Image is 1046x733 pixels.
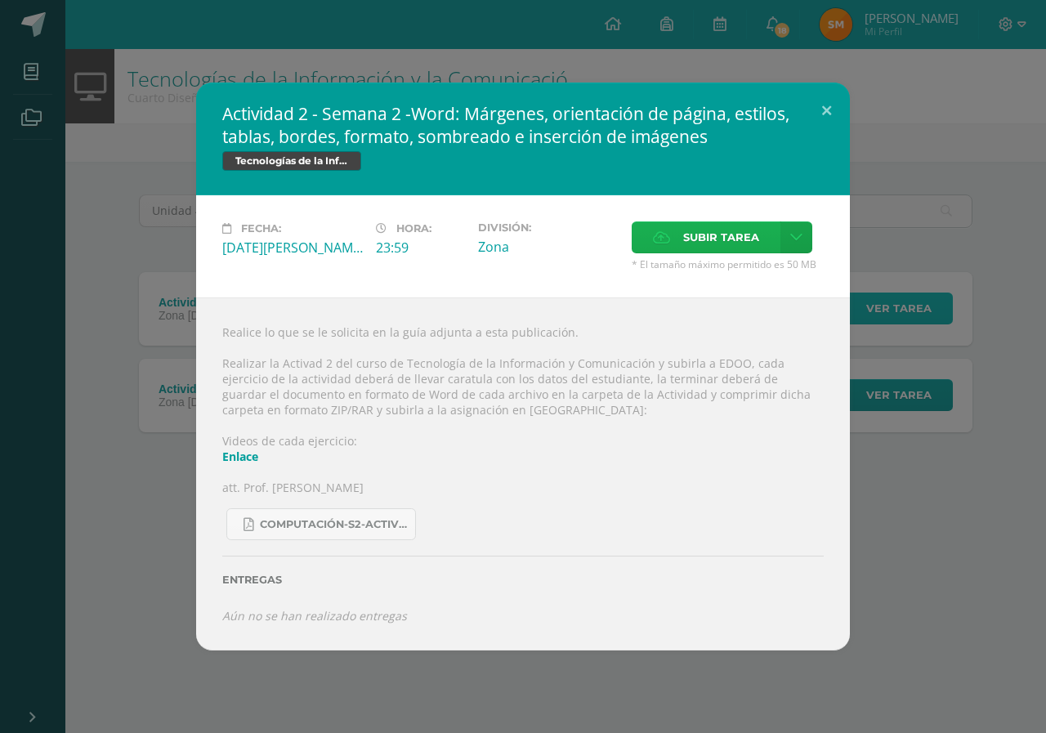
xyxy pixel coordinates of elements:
[222,151,361,171] span: Tecnologías de la Información y la Comunicación 4
[196,297,850,650] div: Realice lo que se le solicita en la guía adjunta a esta publicación. Realizar la Activad 2 del cu...
[222,449,258,464] a: Enlace
[478,238,619,256] div: Zona
[632,257,824,271] span: * El tamaño máximo permitido es 50 MB
[241,222,281,235] span: Fecha:
[260,518,407,531] span: COMPUTACIÓN-S2-Actividad 2 -4TO DISEÑO Y FINANZAS-Combinación - Correspondencia y tabulaciones - ...
[478,221,619,234] label: División:
[683,222,759,253] span: Subir tarea
[376,239,465,257] div: 23:59
[226,508,416,540] a: COMPUTACIÓN-S2-Actividad 2 -4TO DISEÑO Y FINANZAS-Combinación - Correspondencia y tabulaciones - ...
[222,102,824,148] h2: Actividad 2 - Semana 2 -Word: Márgenes, orientación de página, estilos, tablas, bordes, formato, ...
[396,222,431,235] span: Hora:
[222,608,407,623] i: Aún no se han realizado entregas
[222,574,824,586] label: Entregas
[222,239,363,257] div: [DATE][PERSON_NAME]
[803,83,850,138] button: Close (Esc)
